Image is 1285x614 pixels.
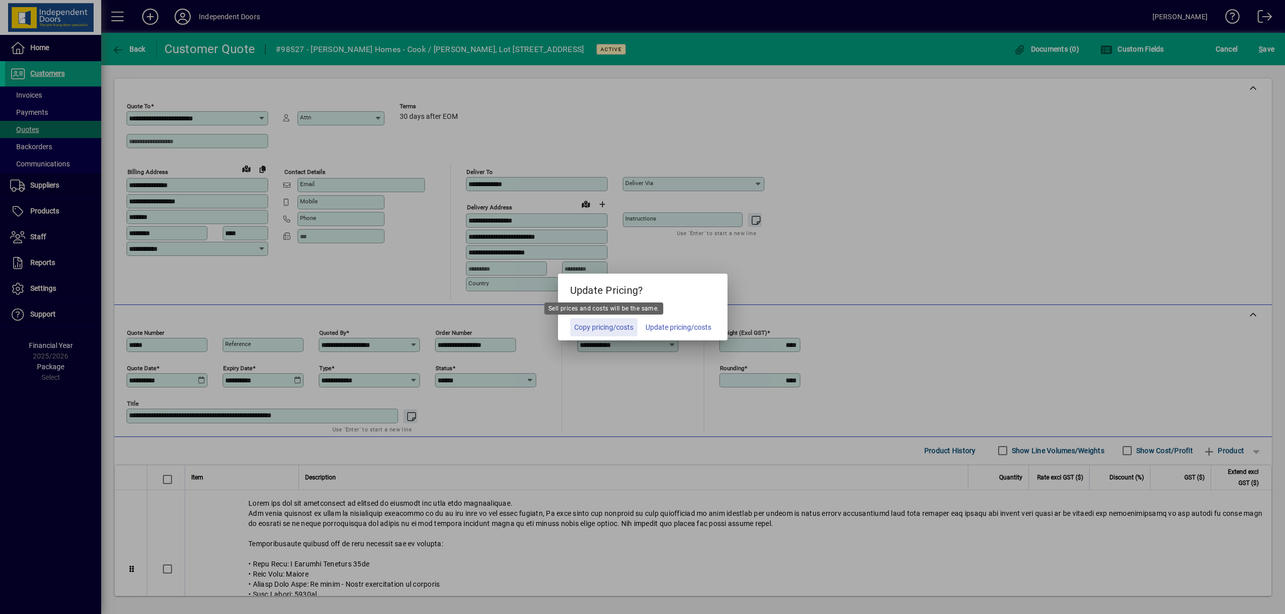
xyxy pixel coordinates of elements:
[558,274,727,303] h5: Update Pricing?
[570,318,637,336] button: Copy pricing/costs
[646,322,711,333] span: Update pricing/costs
[544,302,663,315] div: Sell prices and costs will be the same.
[641,318,715,336] button: Update pricing/costs
[574,322,633,333] span: Copy pricing/costs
